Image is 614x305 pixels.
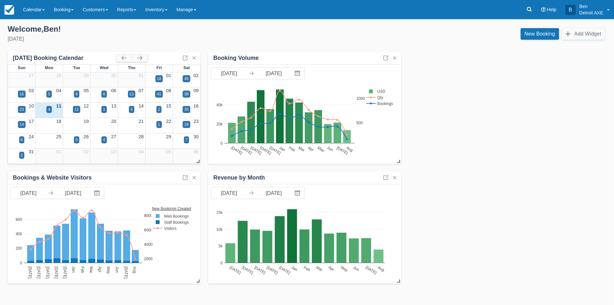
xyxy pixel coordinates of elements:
a: 01 [56,149,61,154]
a: 03 [29,88,34,93]
span: Mon [45,65,53,70]
a: New Booking [521,28,559,40]
a: 31 [29,149,34,154]
span: Tue [73,65,80,70]
input: Start Date [11,187,46,199]
a: 18 [56,119,61,124]
a: 23 [193,119,199,124]
a: 29 [166,134,171,139]
a: 20 [111,119,116,124]
a: 31 [138,73,144,78]
input: Start Date [211,187,247,199]
a: 03 [111,149,116,154]
a: 09 [193,88,199,93]
a: 04 [138,149,144,154]
a: 05 [166,149,171,154]
a: 02 [193,73,199,78]
text: New Bookings Created [152,206,192,211]
p: Ben [579,3,603,10]
a: 13 [111,103,116,108]
div: 5 [48,91,50,97]
div: 13 [130,91,134,97]
div: 1 [103,107,105,112]
div: 6 [21,137,23,143]
input: Start Date [211,68,247,79]
div: 2 [21,152,23,158]
a: 10 [29,103,34,108]
div: 14 [20,122,24,127]
div: 7 [185,137,188,143]
input: End Date [256,68,292,79]
a: 11 [56,103,61,108]
div: Booking Volume [213,54,259,62]
div: 2 [158,107,160,112]
a: 24 [29,134,34,139]
span: Thu [128,65,136,70]
a: 17 [29,119,34,124]
div: [DATE] Booking Calendar [13,54,116,62]
div: 4 [48,107,50,112]
div: 8 [103,91,105,97]
a: 27 [29,73,34,78]
div: Bookings & Website Visitors [13,174,92,181]
a: 16 [193,103,199,108]
div: 35 [184,107,188,112]
div: 18 [157,76,161,82]
div: 4 [130,107,133,112]
div: Revenue by Month [213,174,265,181]
p: Detroit AXE [579,10,603,16]
a: 29 [84,73,89,78]
span: Sun [18,65,25,70]
div: 12 [75,107,79,112]
a: 06 [193,149,199,154]
span: Sat [183,65,190,70]
a: 14 [138,103,144,108]
span: Fri [156,65,162,70]
div: B [565,5,576,15]
div: Welcome , Ben ! [8,24,302,34]
button: Add Widget [562,28,605,40]
div: 8 [75,91,78,97]
a: 19 [84,119,89,124]
span: Wed [100,65,108,70]
a: 28 [138,134,144,139]
div: 18 [184,122,188,127]
button: Interact with the calendar and add the check-in date for your trip. [292,187,304,199]
button: Interact with the calendar and add the check-in date for your trip. [91,187,104,199]
a: 30 [111,73,116,78]
button: Interact with the calendar and add the check-in date for your trip. [292,68,304,79]
a: 28 [56,73,61,78]
a: 25 [56,134,61,139]
a: 01 [166,73,171,78]
i: Help [541,7,546,12]
a: 07 [138,88,144,93]
div: 1 [158,122,160,127]
a: 27 [111,134,116,139]
div: [DATE] [8,35,302,43]
div: 41 [157,91,161,97]
a: 02 [84,149,89,154]
div: 16 [20,91,24,97]
span: Help [547,7,556,12]
div: 4 [103,137,105,143]
a: 12 [84,103,89,108]
a: 04 [56,88,61,93]
a: 21 [138,119,144,124]
a: 26 [84,134,89,139]
div: 46 [184,76,188,82]
a: 05 [84,88,89,93]
div: 5 [75,137,78,143]
div: 38 [184,91,188,97]
input: End Date [55,187,91,199]
a: 06 [111,88,116,93]
div: 23 [20,107,24,112]
a: 30 [193,134,199,139]
a: 15 [166,103,171,108]
a: 08 [166,88,171,93]
a: 22 [166,119,171,124]
img: checkfront-main-nav-mini-logo.png [4,5,14,15]
input: End Date [256,187,292,199]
